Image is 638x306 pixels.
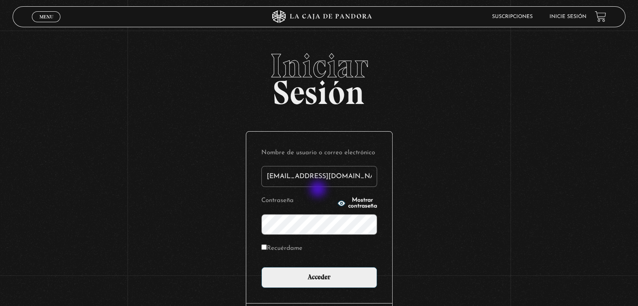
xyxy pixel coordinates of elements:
a: Suscripciones [492,14,533,19]
span: Mostrar contraseña [348,197,377,209]
span: Cerrar [36,21,56,27]
span: Menu [39,14,53,19]
label: Contraseña [261,194,335,207]
input: Acceder [261,267,377,288]
span: Iniciar [13,49,625,83]
a: View your shopping cart [595,11,606,22]
input: Recuérdame [261,244,267,250]
button: Mostrar contraseña [337,197,377,209]
h2: Sesión [13,49,625,103]
a: Inicie sesión [549,14,586,19]
label: Nombre de usuario o correo electrónico [261,147,377,160]
label: Recuérdame [261,242,302,255]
